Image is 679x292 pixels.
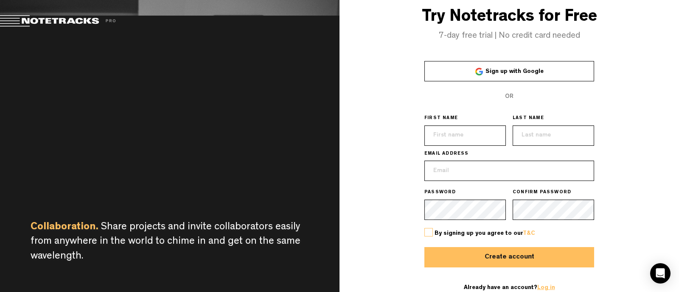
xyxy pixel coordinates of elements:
[31,222,300,262] span: Share projects and invite collaborators easily from anywhere in the world to chime in and get on ...
[523,231,535,236] a: T&C
[505,94,513,100] span: OR
[485,69,544,75] span: Sign up with Google
[435,231,535,236] span: By signing up you agree to our
[31,222,98,233] span: Collaboration.
[424,247,594,267] button: Create account
[424,125,506,146] input: First name
[464,285,555,291] span: Already have an account?
[424,161,594,181] input: Email
[339,8,679,27] h3: Try Notetracks for Free
[513,115,544,122] span: LAST NAME
[424,151,469,158] span: EMAIL ADDRESS
[424,115,458,122] span: FIRST NAME
[424,189,456,196] span: PASSWORD
[513,189,571,196] span: CONFIRM PASSWORD
[339,31,679,41] h4: 7-day free trial | No credit card needed
[650,263,671,284] div: Open Intercom Messenger
[513,125,594,146] input: Last name
[537,285,555,291] a: Log in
